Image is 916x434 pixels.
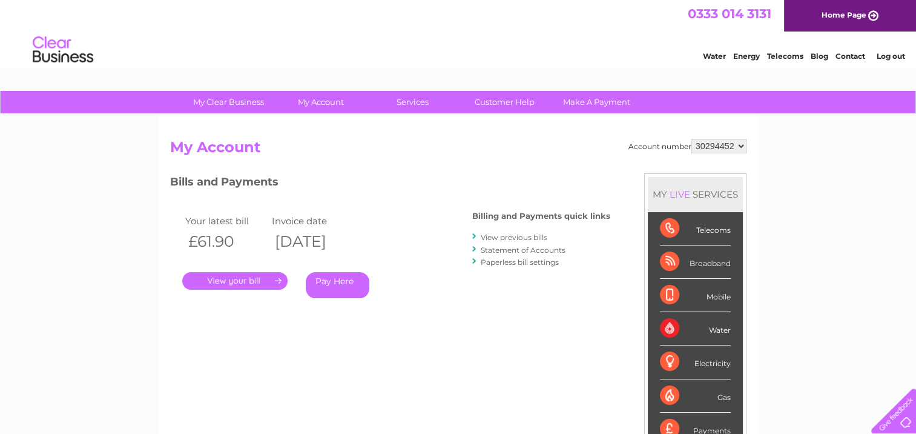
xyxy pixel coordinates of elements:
th: £61.90 [182,229,269,254]
a: . [182,272,288,290]
a: View previous bills [481,233,547,242]
a: My Clear Business [179,91,278,113]
a: Services [363,91,463,113]
div: Account number [628,139,746,153]
a: Energy [733,52,760,61]
td: Invoice date [269,213,356,229]
a: Log out [876,52,904,61]
div: Broadband [660,245,731,279]
h4: Billing and Payments quick links [472,212,610,221]
h3: Bills and Payments [170,173,610,195]
a: Contact [835,52,865,61]
a: Statement of Accounts [481,245,565,255]
a: 0333 014 3131 [688,6,771,21]
div: Gas [660,379,731,413]
a: Telecoms [767,52,803,61]
th: [DATE] [269,229,356,254]
a: Water [703,52,726,61]
div: Electricity [660,346,731,379]
div: MY SERVICES [648,177,743,212]
td: Your latest bill [182,213,269,229]
h2: My Account [170,139,746,162]
a: Pay Here [306,272,369,298]
a: Make A Payment [547,91,647,113]
a: Customer Help [455,91,555,113]
div: Clear Business is a trading name of Verastar Limited (registered in [GEOGRAPHIC_DATA] No. 3667643... [173,7,745,59]
div: Telecoms [660,212,731,245]
div: Water [660,312,731,346]
div: LIVE [667,189,693,200]
a: My Account [271,91,371,113]
a: Paperless bill settings [481,258,559,267]
img: logo.png [32,32,94,68]
a: Blog [811,52,828,61]
div: Mobile [660,279,731,312]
